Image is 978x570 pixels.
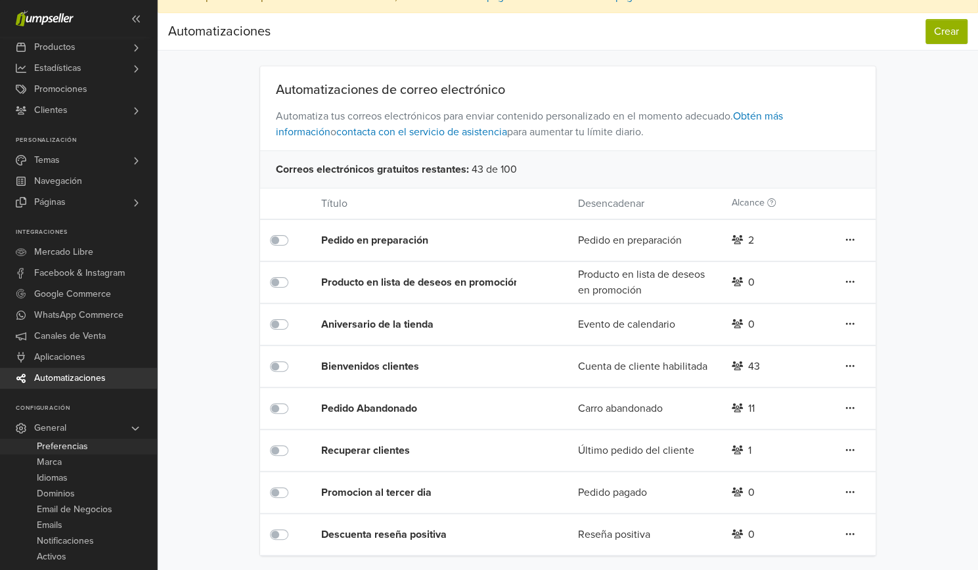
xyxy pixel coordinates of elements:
[34,263,125,284] span: Facebook & Instagram
[16,137,157,144] p: Personalización
[567,359,721,374] div: Cuenta de cliente habilitada
[37,502,112,517] span: Email de Negocios
[260,82,876,98] div: Automatizaciones de correo electrónico
[748,527,755,542] div: 0
[321,317,526,332] div: Aniversario de la tienda
[567,527,721,542] div: Reseña positiva
[34,368,106,389] span: Automatizaciones
[34,326,106,347] span: Canales de Venta
[567,196,721,211] div: Desencadenar
[37,533,94,549] span: Notificaciones
[321,527,526,542] div: Descuenta reseña positiva
[37,517,62,533] span: Emails
[34,192,66,213] span: Páginas
[34,305,123,326] span: WhatsApp Commerce
[336,125,507,139] a: contacta con el servicio de asistencia
[567,267,721,298] div: Producto en lista de deseos en promoción
[37,439,88,454] span: Preferencias
[34,58,81,79] span: Estadísticas
[37,454,62,470] span: Marca
[37,549,66,565] span: Activos
[34,37,76,58] span: Productos
[748,359,760,374] div: 43
[34,347,85,368] span: Aplicaciones
[321,401,526,416] div: Pedido Abandonado
[34,171,82,192] span: Navegación
[37,486,75,502] span: Dominios
[748,232,754,248] div: 2
[260,150,876,188] div: 43 de 100
[748,317,755,332] div: 0
[276,162,469,177] span: Correos electrónicos gratuitos restantes :
[311,196,567,211] div: Título
[732,196,776,210] label: Alcance
[925,19,967,44] button: Crear
[34,284,111,305] span: Google Commerce
[567,401,721,416] div: Carro abandonado
[321,232,526,248] div: Pedido en preparación
[321,359,526,374] div: Bienvenidos clientes
[260,98,876,150] span: Automatiza tus correos electrónicos para enviar contenido personalizado en el momento adecuado. o...
[748,485,755,500] div: 0
[567,443,721,458] div: Último pedido del cliente
[16,405,157,412] p: Configuración
[567,485,721,500] div: Pedido pagado
[567,232,721,248] div: Pedido en preparación
[34,242,93,263] span: Mercado Libre
[34,100,68,121] span: Clientes
[567,317,721,332] div: Evento de calendario
[748,401,755,416] div: 11
[16,229,157,236] p: Integraciones
[37,470,68,486] span: Idiomas
[34,79,87,100] span: Promociones
[34,150,60,171] span: Temas
[34,418,66,439] span: General
[748,443,751,458] div: 1
[321,485,526,500] div: Promocion al tercer dia
[168,18,271,45] div: Automatizaciones
[748,274,755,290] div: 0
[321,443,526,458] div: Recuperar clientes
[321,274,526,290] div: Producto en lista de deseos en promoción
